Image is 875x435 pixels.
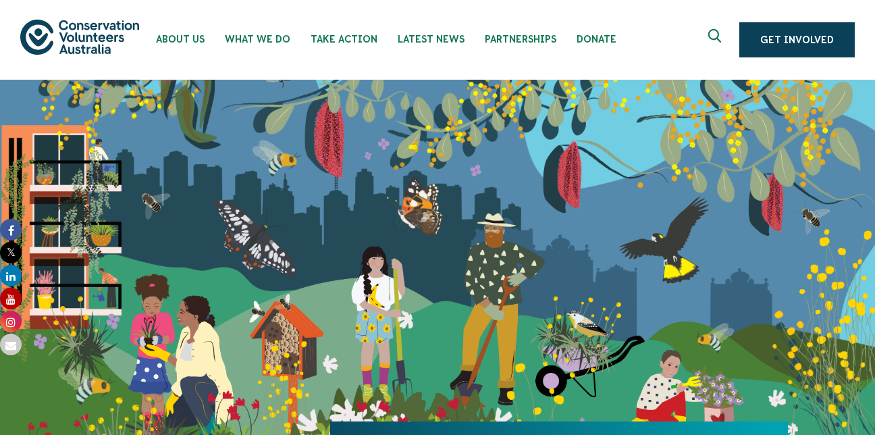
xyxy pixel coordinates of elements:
span: About Us [156,34,205,45]
span: Take Action [311,34,377,45]
button: Expand search box Close search box [700,24,733,56]
a: Get Involved [739,22,855,57]
span: Latest News [398,34,465,45]
img: logo.svg [20,20,139,54]
span: Donate [577,34,616,45]
span: Expand search box [708,29,725,51]
span: What We Do [225,34,290,45]
span: Partnerships [485,34,556,45]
